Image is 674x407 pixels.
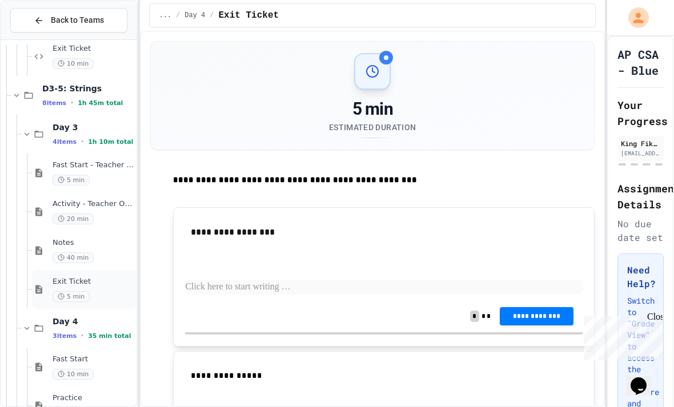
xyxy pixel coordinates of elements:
span: Exit Ticket [218,9,279,22]
span: 5 min [53,291,90,302]
div: No due date set [617,217,664,244]
span: ... [159,11,171,20]
span: / [210,11,214,20]
span: Day 4 [53,316,134,327]
div: Estimated Duration [329,122,416,133]
div: My Account [616,5,652,31]
span: 10 min [53,58,94,69]
h2: Assignment Details [617,180,664,212]
div: King Fikreab Asfaw [621,138,660,148]
span: 3 items [53,332,77,340]
span: / [176,11,180,20]
span: 5 min [53,175,90,186]
span: Back to Teams [51,14,104,26]
span: Exit Ticket [53,277,134,287]
span: Exit Ticket [53,44,134,54]
span: 1h 45m total [78,99,123,107]
h3: Need Help? [627,263,654,291]
span: 4 items [53,138,77,146]
span: 35 min total [88,332,131,340]
span: • [81,137,83,146]
span: Day 3 [53,122,134,132]
span: • [81,331,83,340]
iframe: chat widget [626,361,663,396]
span: Practice [53,393,134,403]
span: 1h 10m total [88,138,133,146]
span: 40 min [53,252,94,263]
div: 5 min [329,99,416,119]
button: Back to Teams [10,8,127,33]
span: Day 4 [184,11,205,20]
h2: Your Progress [617,97,664,129]
span: Fast Start - Teacher Only [53,160,134,170]
span: 20 min [53,213,94,224]
span: D3-5: Strings [42,83,134,94]
span: Notes [53,238,134,248]
span: 8 items [42,99,66,107]
h1: AP CSA - Blue [617,46,664,78]
span: Fast Start [53,354,134,364]
span: • [71,98,73,107]
span: 10 min [53,369,94,380]
span: Activity - Teacher Only [53,199,134,209]
div: Chat with us now!Close [5,5,79,72]
iframe: chat widget [579,312,663,360]
div: [EMAIL_ADDRESS][DOMAIN_NAME] [621,149,660,158]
